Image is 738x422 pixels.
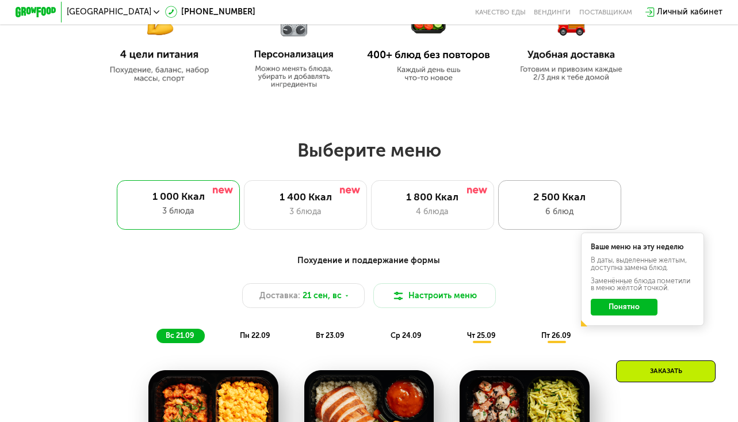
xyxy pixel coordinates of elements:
div: В даты, выделенные желтым, доступна замена блюд. [591,257,695,271]
span: ср 24.09 [391,331,422,340]
div: 4 блюда [382,206,483,218]
span: пн 22.09 [240,331,270,340]
div: 1 800 Ккал [382,191,483,203]
span: чт 25.09 [467,331,496,340]
div: 6 блюд [509,206,610,218]
span: вс 21.09 [166,331,194,340]
span: Доставка: [259,290,300,302]
a: Качество еды [475,8,526,16]
h2: Выберите меню [33,139,705,162]
div: Похудение и поддержание формы [66,254,672,267]
span: вт 23.09 [316,331,345,340]
div: Ваше меню на эту неделю [591,244,695,250]
div: 1 000 Ккал [127,191,230,203]
div: поставщикам [579,8,632,16]
div: Заменённые блюда пометили в меню жёлтой точкой. [591,277,695,292]
div: Личный кабинет [657,6,722,18]
span: [GEOGRAPHIC_DATA] [67,8,151,16]
div: 2 500 Ккал [509,191,610,203]
div: 1 400 Ккал [255,191,356,203]
div: 3 блюда [127,205,230,217]
span: пт 26.09 [541,331,571,340]
span: 21 сен, вс [303,290,342,302]
a: Вендинги [534,8,571,16]
a: [PHONE_NUMBER] [165,6,256,18]
div: Заказать [616,360,716,382]
button: Понятно [591,299,657,315]
button: Настроить меню [373,283,496,308]
div: 3 блюда [255,206,356,218]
